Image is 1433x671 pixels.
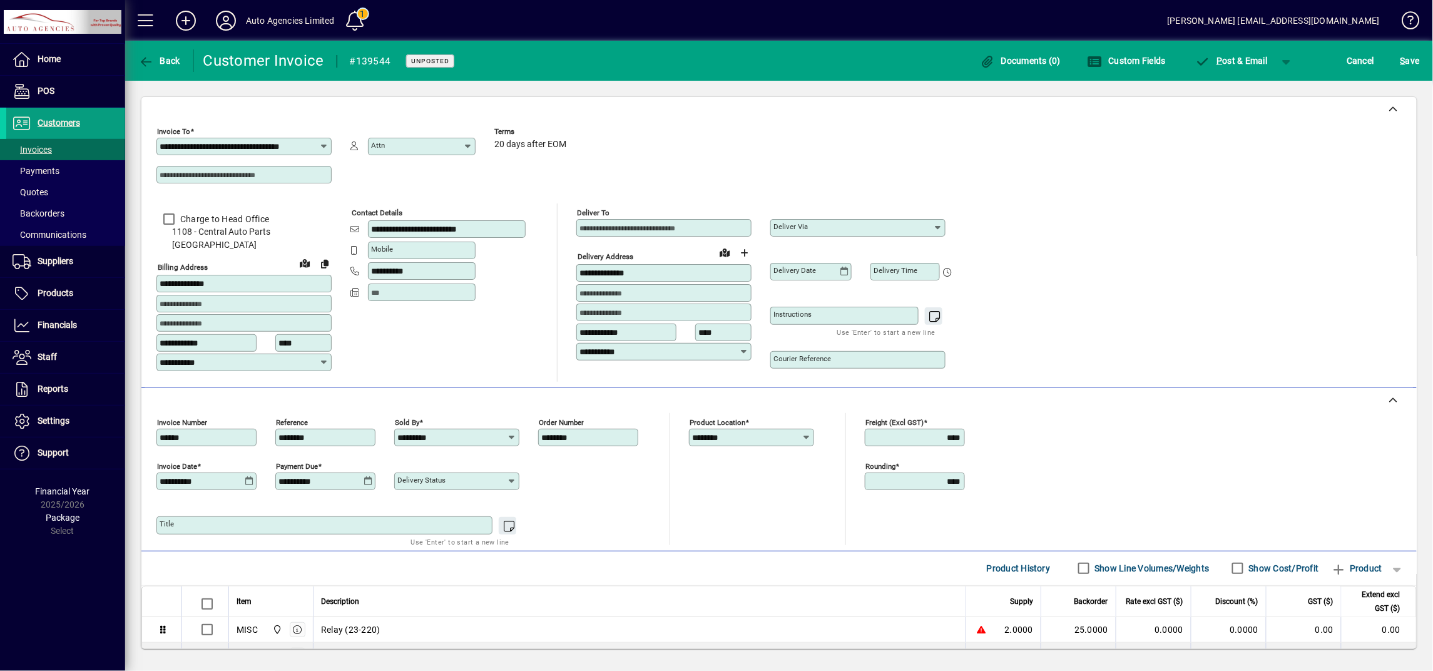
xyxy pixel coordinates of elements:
[865,417,924,426] mat-label: Freight (excl GST)
[715,242,735,262] a: View on map
[315,254,335,274] button: Copy to Delivery address
[982,557,1056,580] button: Product History
[1332,558,1382,578] span: Product
[1217,56,1223,66] span: P
[1191,643,1266,668] td: 0.0000
[865,461,895,470] mat-label: Rounding
[1400,51,1420,71] span: ave
[6,44,125,75] a: Home
[125,49,194,72] app-page-header-button: Back
[1010,595,1033,608] span: Supply
[246,11,335,31] div: Auto Agencies Limited
[1266,617,1341,643] td: 0.00
[411,535,509,549] mat-hint: Use 'Enter' to start a new line
[13,145,52,155] span: Invoices
[1195,56,1268,66] span: ost & Email
[837,325,936,339] mat-hint: Use 'Enter' to start a new line
[773,222,808,231] mat-label: Deliver via
[6,76,125,107] a: POS
[38,352,57,362] span: Staff
[494,128,569,136] span: Terms
[6,203,125,224] a: Backorders
[1216,595,1258,608] span: Discount (%)
[411,57,449,65] span: Unposted
[371,141,385,150] mat-label: Attn
[157,127,190,136] mat-label: Invoice To
[397,476,446,484] mat-label: Delivery status
[773,266,816,275] mat-label: Delivery date
[6,310,125,341] a: Financials
[206,9,246,32] button: Profile
[6,342,125,373] a: Staff
[38,86,54,96] span: POS
[1400,56,1405,66] span: S
[690,417,745,426] mat-label: Product location
[1074,623,1108,636] span: 25.0000
[6,224,125,245] a: Communications
[1308,595,1334,608] span: GST ($)
[6,182,125,203] a: Quotes
[38,288,73,298] span: Products
[237,623,258,636] div: MISC
[38,384,68,394] span: Reports
[6,278,125,309] a: Products
[6,160,125,182] a: Payments
[135,49,183,72] button: Back
[138,56,180,66] span: Back
[494,140,566,150] span: 20 days after EOM
[539,417,584,426] mat-label: Order number
[980,56,1061,66] span: Documents (0)
[38,118,80,128] span: Customers
[1087,56,1166,66] span: Custom Fields
[166,9,206,32] button: Add
[1341,643,1416,668] td: 5.70
[321,595,359,608] span: Description
[773,310,812,319] mat-label: Instructions
[1347,51,1375,71] span: Cancel
[6,406,125,437] a: Settings
[36,486,90,496] span: Financial Year
[350,51,391,71] div: #139544
[13,208,64,218] span: Backorders
[276,461,318,470] mat-label: Payment due
[38,448,69,458] span: Support
[6,246,125,277] a: Suppliers
[1247,562,1319,575] label: Show Cost/Profit
[395,417,419,426] mat-label: Sold by
[874,266,917,275] mat-label: Delivery time
[1266,643,1341,668] td: 0.86
[13,166,59,176] span: Payments
[38,54,61,64] span: Home
[38,320,77,330] span: Financials
[1344,49,1378,72] button: Cancel
[157,417,207,426] mat-label: Invoice number
[295,253,315,273] a: View on map
[13,230,86,240] span: Communications
[1074,595,1108,608] span: Backorder
[269,623,283,637] span: Rangiora
[1191,617,1266,643] td: 0.0000
[6,139,125,160] a: Invoices
[157,461,197,470] mat-label: Invoice date
[13,187,48,197] span: Quotes
[1392,3,1417,43] a: Knowledge Base
[321,623,380,636] span: Relay (23-220)
[1325,557,1389,580] button: Product
[269,648,283,662] span: Rangiora
[178,213,269,225] label: Charge to Head Office
[276,417,308,426] mat-label: Reference
[735,243,755,263] button: Choose address
[1168,11,1380,31] div: [PERSON_NAME] [EMAIL_ADDRESS][DOMAIN_NAME]
[977,49,1064,72] button: Documents (0)
[1189,49,1274,72] button: Post & Email
[1126,595,1183,608] span: Rate excl GST ($)
[1397,49,1423,72] button: Save
[1093,562,1210,575] label: Show Line Volumes/Weights
[1341,617,1416,643] td: 0.00
[6,374,125,405] a: Reports
[1084,49,1169,72] button: Custom Fields
[371,245,393,254] mat-label: Mobile
[1124,623,1183,636] div: 0.0000
[1349,588,1400,615] span: Extend excl GST ($)
[156,225,332,252] span: 1108 - Central Auto Parts [GEOGRAPHIC_DATA]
